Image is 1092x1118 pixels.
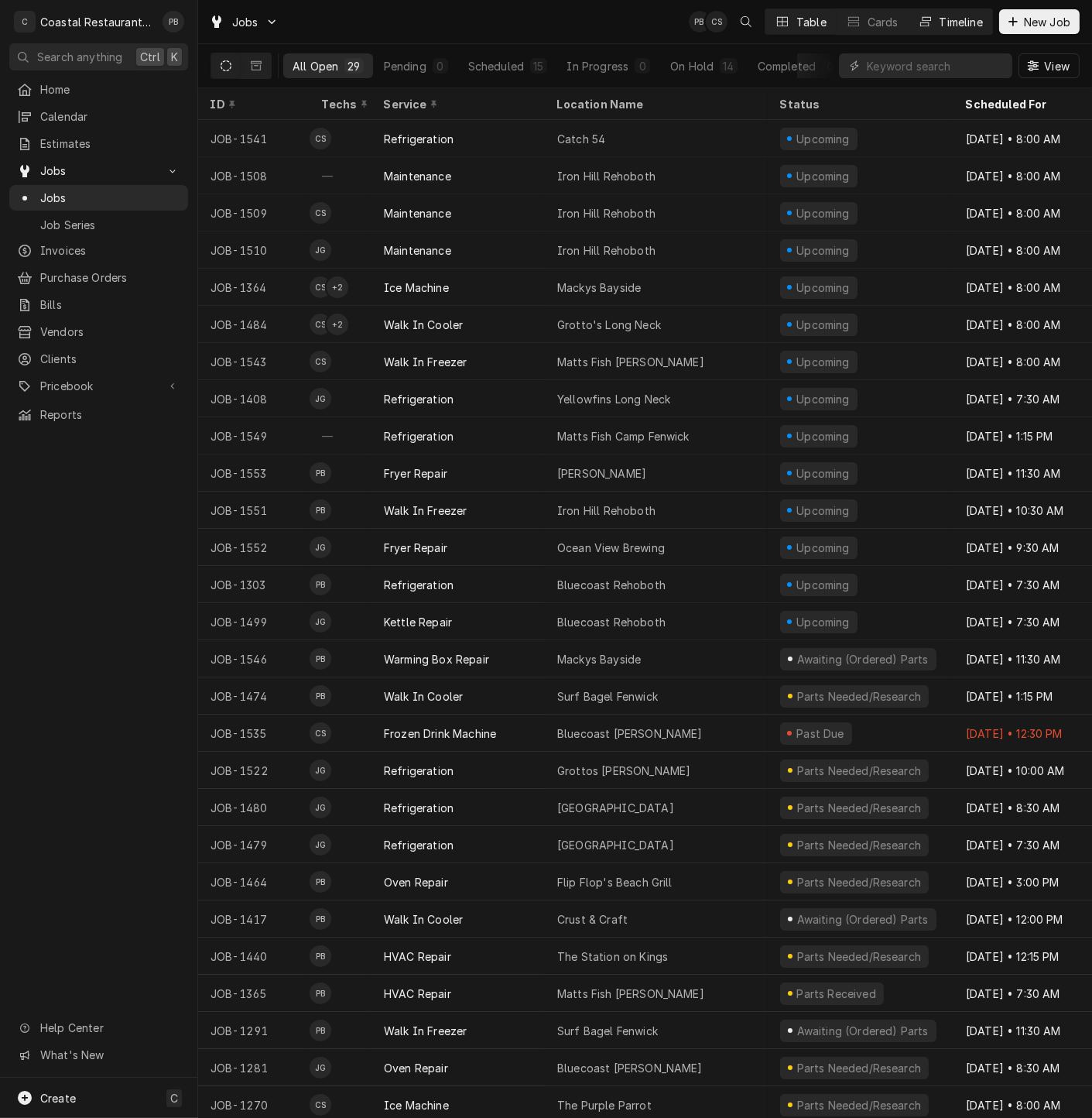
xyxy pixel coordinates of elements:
[557,651,641,667] div: Mackys Bayside
[533,58,543,74] div: 15
[9,292,188,317] a: Bills
[310,462,331,484] div: Phill Blush's Avatar
[468,58,524,74] div: Scheduled
[40,242,180,259] span: Invoices
[198,231,310,269] div: JOB-1510
[384,651,489,667] div: Warming Box Repair
[795,911,929,928] div: Awaiting (Ordered) Parts
[310,908,331,930] div: PB
[40,378,157,394] span: Pricebook
[384,205,451,221] div: Maintenance
[9,238,188,263] a: Invoices
[557,1097,652,1113] div: The Purple Parrot
[310,239,331,261] div: James Gatton's Avatar
[322,96,370,112] div: Techs
[795,614,852,630] div: Upcoming
[689,11,710,33] div: PB
[198,380,310,417] div: JOB-1408
[198,1012,310,1049] div: JOB-1291
[310,202,331,224] div: CS
[795,131,852,147] div: Upcoming
[9,319,188,345] a: Vendors
[9,346,188,372] a: Clients
[670,58,714,74] div: On Hold
[384,540,447,556] div: Fryer Repair
[795,1097,923,1113] div: Parts Needed/Research
[1041,58,1073,74] span: View
[557,986,704,1002] div: Matts Fish [PERSON_NAME]
[384,986,451,1002] div: HVAC Repair
[310,239,331,261] div: JG
[706,11,727,33] div: Chris Sockriter's Avatar
[310,388,331,410] div: JG
[940,14,983,30] div: Timeline
[436,58,445,74] div: 0
[557,317,661,333] div: Grotto's Long Neck
[384,911,463,928] div: Walk In Cooler
[198,677,310,715] div: JOB-1474
[198,752,310,789] div: JOB-1522
[310,871,331,893] div: PB
[795,1023,929,1039] div: Awaiting (Ordered) Parts
[37,49,122,65] span: Search anything
[557,577,666,593] div: Bluecoast Rehoboth
[198,417,310,454] div: JOB-1549
[384,317,463,333] div: Walk In Cooler
[211,96,294,112] div: ID
[384,131,454,147] div: Refrigeration
[384,168,451,184] div: Maintenance
[327,276,348,298] div: + 2
[557,391,670,407] div: Yellowfins Long Neck
[795,391,852,407] div: Upcoming
[198,603,310,640] div: JOB-1499
[198,975,310,1012] div: JOB-1365
[384,96,529,112] div: Service
[9,402,188,427] a: Reports
[9,1042,188,1068] a: Go to What's New
[40,135,180,152] span: Estimates
[384,502,467,519] div: Walk In Freezer
[384,948,451,965] div: HVAC Repair
[795,502,852,519] div: Upcoming
[198,454,310,492] div: JOB-1553
[795,800,923,816] div: Parts Needed/Research
[40,108,180,125] span: Calendar
[40,1092,76,1105] span: Create
[310,537,331,558] div: JG
[384,874,448,890] div: Oven Repair
[557,911,628,928] div: Crust & Craft
[557,131,605,147] div: Catch 54
[170,1090,178,1106] span: C
[40,324,180,340] span: Vendors
[557,242,656,259] div: Iron Hill Rehoboth
[384,1097,449,1113] div: Ice Machine
[384,1023,467,1039] div: Walk In Freezer
[795,279,852,296] div: Upcoming
[9,77,188,102] a: Home
[198,938,310,975] div: JOB-1440
[557,465,646,482] div: [PERSON_NAME]
[384,354,467,370] div: Walk In Freezer
[795,317,852,333] div: Upcoming
[40,14,154,30] div: Coastal Restaurant Repair
[795,948,923,965] div: Parts Needed/Research
[310,1094,331,1116] div: Chris Sockriter's Avatar
[198,640,310,677] div: JOB-1546
[689,11,710,33] div: Phill Blush's Avatar
[310,462,331,484] div: PB
[40,1020,179,1036] span: Help Center
[557,948,668,965] div: The Station on Kings
[758,58,816,74] div: Completed
[40,297,180,313] span: Bills
[310,945,331,967] div: PB
[706,11,727,33] div: CS
[310,760,331,781] div: JG
[384,725,496,742] div: Frozen Drink Machine
[40,269,180,286] span: Purchase Orders
[40,81,180,98] span: Home
[310,611,331,633] div: James Gatton's Avatar
[310,574,331,595] div: Phill Blush's Avatar
[557,279,641,296] div: Mackys Bayside
[384,279,449,296] div: Ice Machine
[557,1023,658,1039] div: Surf Bagel Fenwick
